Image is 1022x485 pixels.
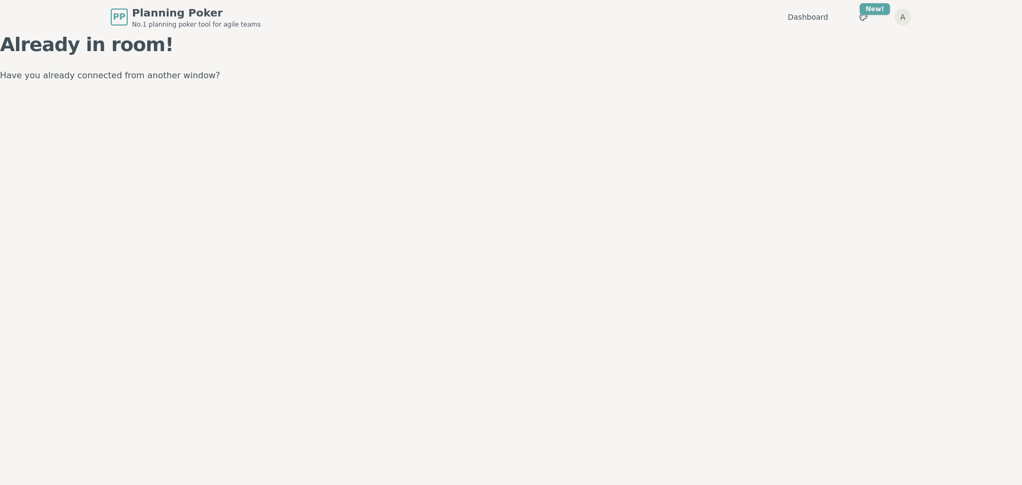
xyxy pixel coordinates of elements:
span: Planning Poker [132,5,261,20]
button: A [894,9,911,26]
a: Dashboard [788,12,828,22]
span: PP [113,11,125,23]
span: No.1 planning poker tool for agile teams [132,20,261,29]
a: PPPlanning PokerNo.1 planning poker tool for agile teams [111,5,261,29]
div: New! [860,3,890,15]
button: New! [854,7,873,27]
